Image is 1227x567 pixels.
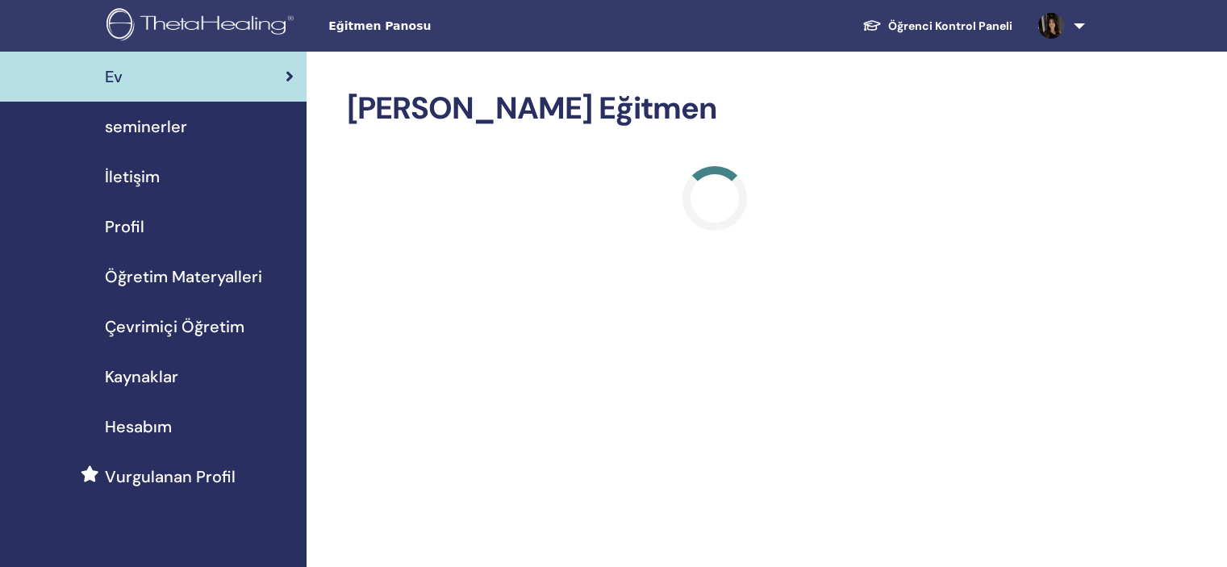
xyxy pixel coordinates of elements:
span: Çevrimiçi Öğretim [105,315,244,339]
a: Öğrenci Kontrol Paneli [849,11,1025,41]
span: Eğitmen Panosu [328,18,570,35]
span: Ev [105,65,123,89]
span: Vurgulanan Profil [105,465,236,489]
img: graduation-cap-white.svg [862,19,882,32]
h2: [PERSON_NAME] Eğitmen [347,90,1082,127]
span: Kaynaklar [105,365,178,389]
span: Hesabım [105,415,172,439]
span: seminerler [105,115,187,139]
span: İletişim [105,165,160,189]
span: Öğretim Materyalleri [105,265,262,289]
img: logo.png [106,8,299,44]
span: Profil [105,215,144,239]
img: default.jpg [1038,13,1064,39]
